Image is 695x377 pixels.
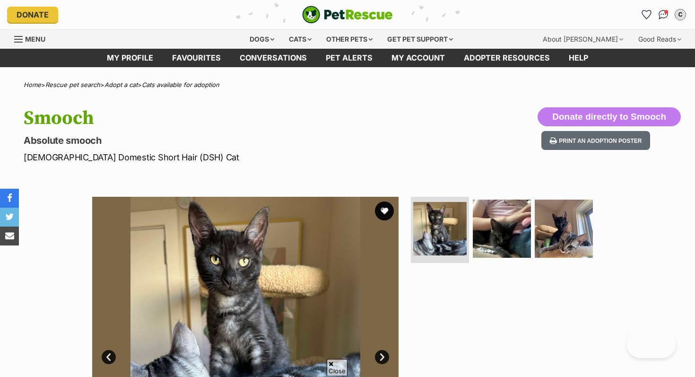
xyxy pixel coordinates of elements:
[473,200,531,258] img: Photo of Smooch
[24,107,424,129] h1: Smooch
[676,10,685,19] div: C
[24,151,424,164] p: [DEMOGRAPHIC_DATA] Domestic Short Hair (DSH) Cat
[536,30,630,49] div: About [PERSON_NAME]
[375,202,394,220] button: favourite
[541,131,650,150] button: Print an adoption poster
[413,202,467,255] img: Photo of Smooch
[45,81,100,88] a: Rescue pet search
[320,30,379,49] div: Other pets
[538,107,681,126] button: Donate directly to Smooch
[302,6,393,24] a: PetRescue
[656,7,671,22] a: Conversations
[454,49,559,67] a: Adopter resources
[25,35,45,43] span: Menu
[102,350,116,364] a: Prev
[327,359,347,376] span: Close
[163,49,230,67] a: Favourites
[673,7,688,22] button: My account
[632,30,688,49] div: Good Reads
[626,330,676,358] iframe: Help Scout Beacon - Open
[559,49,598,67] a: Help
[104,81,138,88] a: Adopt a cat
[142,81,219,88] a: Cats available for adoption
[659,10,669,19] img: chat-41dd97257d64d25036548639549fe6c8038ab92f7586957e7f3b1b290dea8141.svg
[97,49,163,67] a: My profile
[302,6,393,24] img: logo-cat-932fe2b9b8326f06289b0f2fb663e598f794de774fb13d1741a6617ecf9a85b4.svg
[7,7,58,23] a: Donate
[375,350,389,364] a: Next
[639,7,654,22] a: Favourites
[14,30,52,47] a: Menu
[24,134,424,147] p: Absolute smooch
[243,30,281,49] div: Dogs
[230,49,316,67] a: conversations
[535,200,593,258] img: Photo of Smooch
[316,49,382,67] a: Pet alerts
[24,81,41,88] a: Home
[381,30,460,49] div: Get pet support
[639,7,688,22] ul: Account quick links
[382,49,454,67] a: My account
[282,30,318,49] div: Cats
